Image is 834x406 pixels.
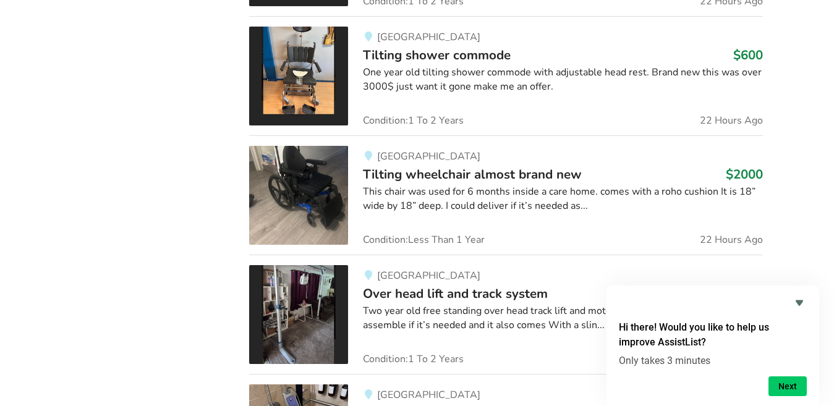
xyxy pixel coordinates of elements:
[726,166,763,182] h3: $2000
[619,355,807,366] p: Only takes 3 minutes
[619,320,807,350] h2: Hi there! Would you like to help us improve AssistList?
[249,265,348,364] img: transfer aids-over head lift and track system
[792,295,807,310] button: Hide survey
[377,30,480,44] span: [GEOGRAPHIC_DATA]
[733,47,763,63] h3: $600
[249,146,348,245] img: mobility-tilting wheelchair almost brand new
[249,135,763,255] a: mobility-tilting wheelchair almost brand new [GEOGRAPHIC_DATA]Tilting wheelchair almost brand new...
[363,166,582,183] span: Tilting wheelchair almost brand new
[249,255,763,374] a: transfer aids-over head lift and track system [GEOGRAPHIC_DATA]Over head lift and track system$18...
[249,27,348,125] img: bathroom safety-tilting shower commode
[363,185,763,213] div: This chair was used for 6 months inside a care home. comes with a roho cushion It is 18” wide by ...
[363,304,763,332] div: Two year old free standing over head track lift and motor for sale. I can deliver and assemble if...
[363,116,464,125] span: Condition: 1 To 2 Years
[700,116,763,125] span: 22 Hours Ago
[363,46,511,64] span: Tilting shower commode
[619,295,807,396] div: Hi there! Would you like to help us improve AssistList?
[363,66,763,94] div: One year old tilting shower commode with adjustable head rest. Brand new this was over 3000$ just...
[700,235,763,245] span: 22 Hours Ago
[377,388,480,402] span: [GEOGRAPHIC_DATA]
[363,285,548,302] span: Over head lift and track system
[363,235,485,245] span: Condition: Less Than 1 Year
[377,269,480,282] span: [GEOGRAPHIC_DATA]
[363,354,464,364] span: Condition: 1 To 2 Years
[768,376,807,396] button: Next question
[377,150,480,163] span: [GEOGRAPHIC_DATA]
[249,16,763,135] a: bathroom safety-tilting shower commode [GEOGRAPHIC_DATA]Tilting shower commode$600One year old ti...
